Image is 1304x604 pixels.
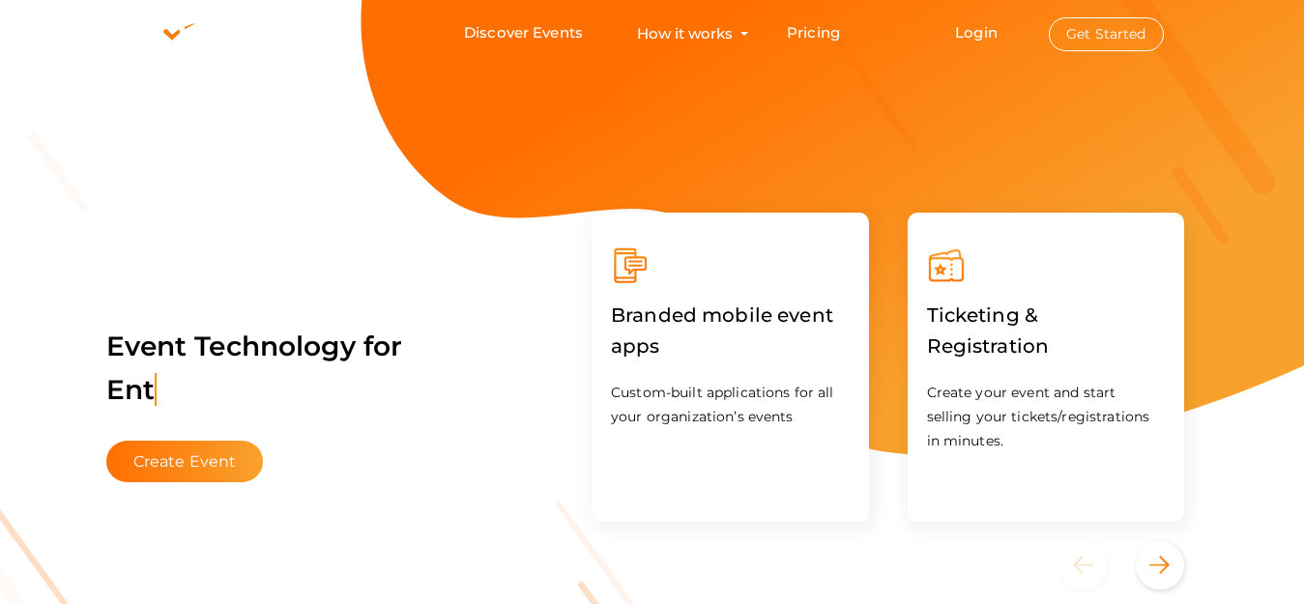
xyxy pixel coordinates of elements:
[464,15,583,51] a: Discover Events
[1058,541,1131,590] button: Previous
[611,338,850,357] a: Branded mobile event apps
[106,301,403,436] label: Event Technology for
[787,15,840,51] a: Pricing
[631,15,739,51] button: How it works
[927,381,1166,453] p: Create your event and start selling your tickets/registrations in minutes.
[1049,17,1164,51] button: Get Started
[927,285,1166,376] label: Ticketing & Registration
[611,381,850,429] p: Custom-built applications for all your organization’s events
[106,373,157,406] span: Ent
[955,23,998,42] a: Login
[1136,541,1184,590] button: Next
[611,285,850,376] label: Branded mobile event apps
[927,338,1166,357] a: Ticketing & Registration
[106,441,264,482] button: Create Event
